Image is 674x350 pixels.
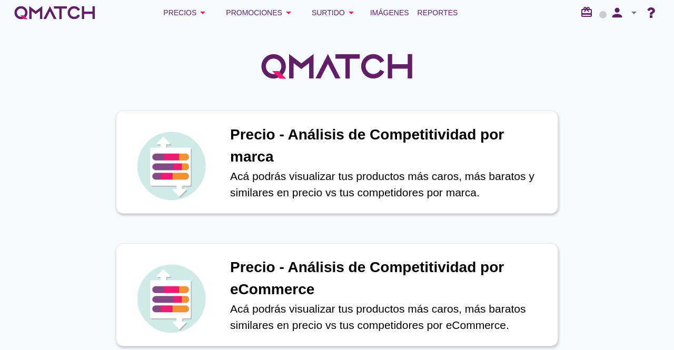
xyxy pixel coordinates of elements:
[163,6,209,19] div: Precios
[101,111,573,214] a: iconPrecio - Análisis de Competitividad por marcaAcá podrás visualizar tus productos más caros, m...
[366,2,413,23] a: Imágenes
[607,5,628,20] i: person
[303,2,366,23] button: Surtido
[413,2,462,23] a: Reportes
[13,2,97,23] a: white-qmatch-logo
[230,124,547,168] h1: Precio - Análisis de Competitividad por marca
[282,6,295,19] i: arrow_drop_down
[101,243,573,346] a: iconPrecio - Análisis de Competitividad por eCommerceAcá podrás visualizar tus productos más caro...
[628,6,640,19] i: arrow_drop_down
[155,2,217,23] button: Precios
[134,129,208,203] img: icon
[230,301,547,334] p: Acá podrás visualizar tus productos más caros, más baratos similares en precio vs tus competidore...
[226,6,295,19] div: Promociones
[418,6,458,19] span: Reportes
[345,6,358,19] i: arrow_drop_down
[217,2,303,23] button: Promociones
[134,262,208,335] img: icon
[258,40,416,93] img: QMatchLogo
[580,6,597,18] i: redeem
[230,168,547,201] p: Acá podrás visualizar tus productos más caros, más baratos y similares en precio vs tus competido...
[196,6,209,19] i: arrow_drop_down
[370,6,409,19] span: Imágenes
[230,256,547,301] h1: Precio - Análisis de Competitividad por eCommerce
[312,6,358,19] div: Surtido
